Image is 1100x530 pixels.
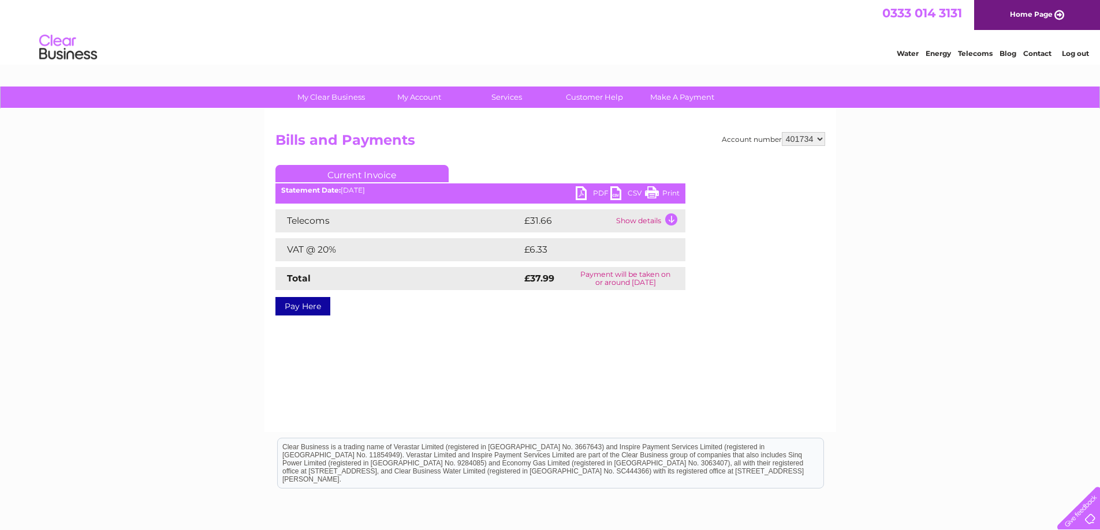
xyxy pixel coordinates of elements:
a: Current Invoice [275,165,449,182]
b: Statement Date: [281,186,341,194]
strong: £37.99 [524,273,554,284]
a: Services [459,87,554,108]
a: Blog [1000,49,1016,58]
td: £31.66 [521,209,613,232]
a: Make A Payment [635,87,730,108]
a: Telecoms [958,49,993,58]
td: Telecoms [275,209,521,232]
a: Log out [1062,49,1089,58]
div: [DATE] [275,186,685,194]
img: logo.png [39,30,98,65]
a: My Clear Business [284,87,379,108]
a: Water [897,49,919,58]
td: Payment will be taken on or around [DATE] [566,267,685,290]
a: My Account [371,87,467,108]
a: 0333 014 3131 [882,6,962,20]
h2: Bills and Payments [275,132,825,154]
td: Show details [613,209,685,232]
td: £6.33 [521,238,658,261]
a: PDF [576,186,610,203]
a: Pay Here [275,297,330,315]
a: Print [645,186,680,203]
a: Energy [926,49,951,58]
strong: Total [287,273,311,284]
a: CSV [610,186,645,203]
td: VAT @ 20% [275,238,521,261]
a: Contact [1023,49,1051,58]
div: Account number [722,132,825,146]
a: Customer Help [547,87,642,108]
div: Clear Business is a trading name of Verastar Limited (registered in [GEOGRAPHIC_DATA] No. 3667643... [278,6,823,56]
